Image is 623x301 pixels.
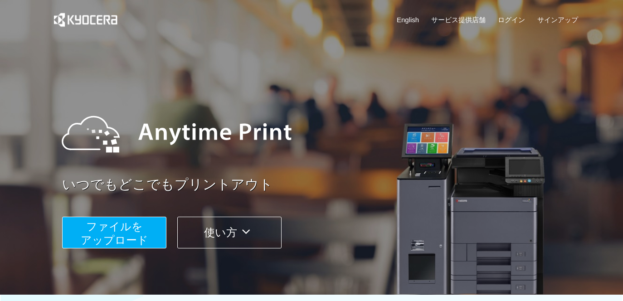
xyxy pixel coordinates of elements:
[62,217,166,248] button: ファイルを​​アップロード
[431,15,486,24] a: サービス提供店舗
[397,15,419,24] a: English
[498,15,525,24] a: ログイン
[81,220,148,246] span: ファイルを ​​アップロード
[177,217,282,248] button: 使い方
[537,15,578,24] a: サインアップ
[62,175,584,194] a: いつでもどこでもプリントアウト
